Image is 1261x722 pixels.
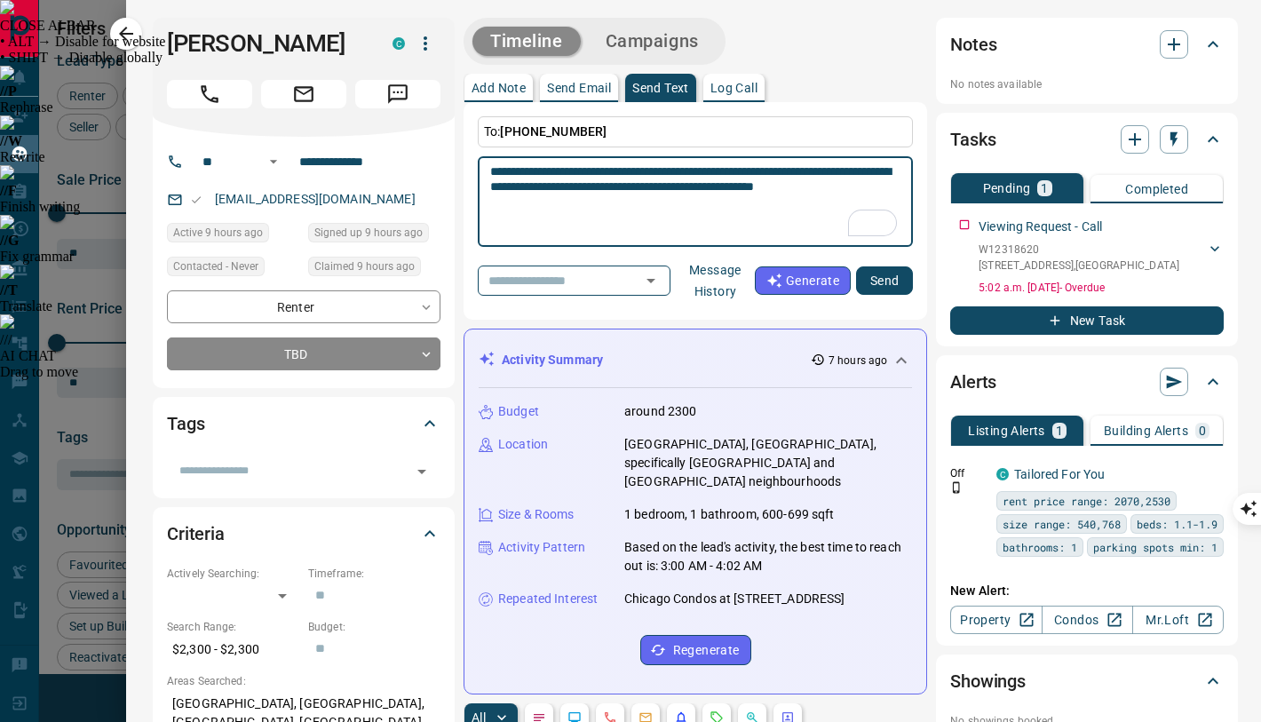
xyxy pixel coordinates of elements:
span: parking spots min: 1 [1093,538,1217,556]
p: Off [950,465,986,481]
div: Alerts [950,361,1224,403]
p: Budget: [308,619,440,635]
p: Building Alerts [1104,424,1188,437]
button: Regenerate [640,635,751,665]
p: Activity Pattern [498,538,585,557]
p: Listing Alerts [968,424,1045,437]
span: beds: 1.1-1.9 [1137,515,1217,533]
button: Open [409,459,434,484]
p: around 2300 [624,402,696,421]
p: 1 [1056,424,1063,437]
p: Search Range: [167,619,299,635]
p: New Alert: [950,582,1224,600]
div: Showings [950,660,1224,702]
p: 1 bedroom, 1 bathroom, 600-699 sqft [624,505,835,524]
p: Repeated Interest [498,590,598,608]
a: Condos [1042,606,1133,634]
h2: Criteria [167,520,225,548]
p: Chicago Condos at [STREET_ADDRESS] [624,590,845,608]
div: condos.ca [996,468,1009,480]
p: [GEOGRAPHIC_DATA], [GEOGRAPHIC_DATA], specifically [GEOGRAPHIC_DATA] and [GEOGRAPHIC_DATA] neighb... [624,435,912,491]
svg: Push Notification Only [950,481,963,494]
a: Mr.Loft [1132,606,1224,634]
p: Budget [498,402,539,421]
p: 0 [1199,424,1206,437]
p: Areas Searched: [167,673,440,689]
h2: Alerts [950,368,996,396]
p: Actively Searching: [167,566,299,582]
p: Size & Rooms [498,505,575,524]
span: bathrooms: 1 [1003,538,1077,556]
a: Property [950,606,1042,634]
h2: Showings [950,667,1026,695]
div: Tags [167,402,440,445]
p: Location [498,435,548,454]
span: rent price range: 2070,2530 [1003,492,1170,510]
a: Tailored For You [1014,467,1105,481]
p: Timeframe: [308,566,440,582]
p: Based on the lead's activity, the best time to reach out is: 3:00 AM - 4:02 AM [624,538,912,575]
p: $2,300 - $2,300 [167,635,299,664]
span: size range: 540,768 [1003,515,1121,533]
h2: Tags [167,409,204,438]
div: Criteria [167,512,440,555]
